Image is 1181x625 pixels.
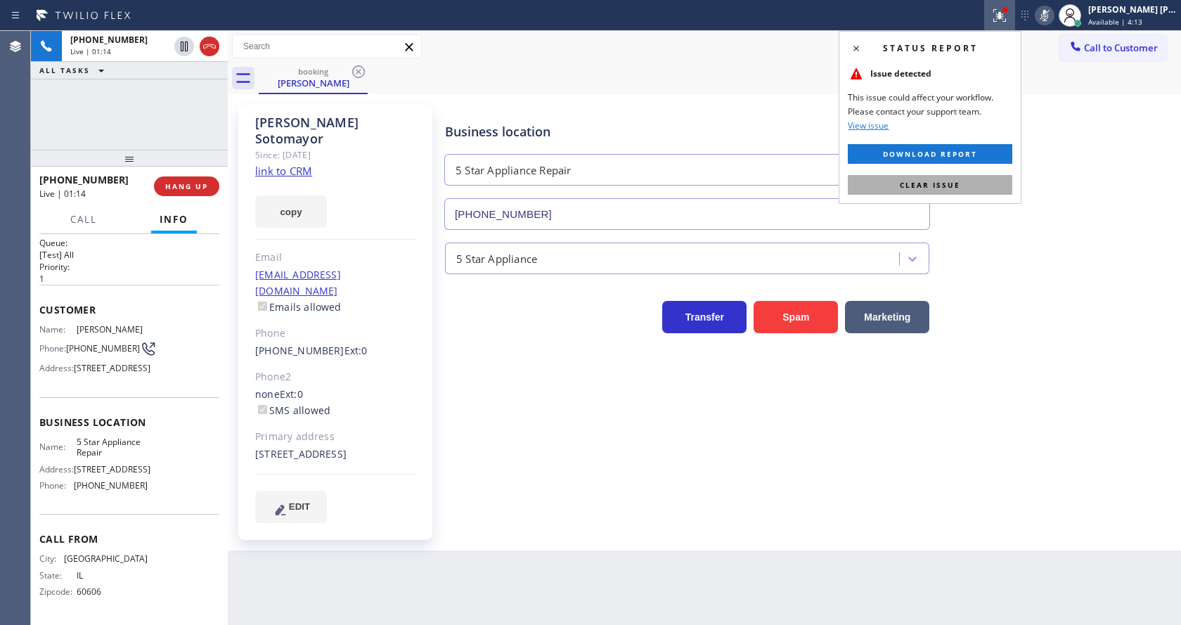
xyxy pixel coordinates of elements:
[39,464,74,475] span: Address:
[77,324,147,335] span: [PERSON_NAME]
[255,369,416,385] div: Phone2
[1088,17,1142,27] span: Available | 4:13
[77,570,147,581] span: IL
[64,553,148,564] span: [GEOGRAPHIC_DATA]
[160,213,188,226] span: Info
[444,198,930,230] input: Phone Number
[39,570,77,581] span: State:
[39,303,219,316] span: Customer
[255,344,344,357] a: [PHONE_NUMBER]
[70,34,148,46] span: [PHONE_NUMBER]
[39,188,86,200] span: Live | 01:14
[255,491,327,523] button: EDIT
[280,387,303,401] span: Ext: 0
[255,250,416,266] div: Email
[39,553,64,564] span: City:
[62,206,105,233] button: Call
[39,249,219,261] p: [Test] All
[255,268,341,297] a: [EMAIL_ADDRESS][DOMAIN_NAME]
[39,480,74,491] span: Phone:
[39,415,219,429] span: Business location
[200,37,219,56] button: Hang up
[39,261,219,273] h2: Priority:
[39,173,129,186] span: [PHONE_NUMBER]
[1084,41,1158,54] span: Call to Customer
[260,66,366,77] div: booking
[255,195,327,228] button: copy
[255,446,416,463] div: [STREET_ADDRESS]
[255,404,330,417] label: SMS allowed
[456,250,537,266] div: 5 Star Appliance
[74,464,150,475] span: [STREET_ADDRESS]
[174,37,194,56] button: Hold Customer
[233,35,421,58] input: Search
[754,301,838,333] button: Spam
[39,237,219,249] h2: Queue:
[1088,4,1177,15] div: [PERSON_NAME] [PERSON_NAME]
[445,122,929,141] div: Business location
[151,206,197,233] button: Info
[255,300,342,314] label: Emails allowed
[255,429,416,445] div: Primary address
[39,442,77,452] span: Name:
[456,162,572,179] div: 5 Star Appliance Repair
[255,147,416,163] div: Since: [DATE]
[77,586,147,597] span: 60606
[258,405,267,414] input: SMS allowed
[154,176,219,196] button: HANG UP
[255,115,416,147] div: [PERSON_NAME] Sotomayor
[77,437,147,458] span: 5 Star Appliance Repair
[70,46,111,56] span: Live | 01:14
[255,387,416,419] div: none
[39,273,219,285] p: 1
[260,77,366,89] div: [PERSON_NAME]
[39,363,74,373] span: Address:
[66,343,140,354] span: [PHONE_NUMBER]
[662,301,747,333] button: Transfer
[31,62,118,79] button: ALL TASKS
[1035,6,1054,25] button: Mute
[165,181,208,191] span: HANG UP
[845,301,929,333] button: Marketing
[255,326,416,342] div: Phone
[260,63,366,93] div: Shirley Sotomayor
[39,343,66,354] span: Phone:
[344,344,368,357] span: Ext: 0
[74,363,150,373] span: [STREET_ADDRESS]
[255,164,312,178] a: link to CRM
[39,65,90,75] span: ALL TASKS
[39,532,219,546] span: Call From
[1059,34,1167,61] button: Call to Customer
[289,501,310,512] span: EDIT
[70,213,97,226] span: Call
[74,480,148,491] span: [PHONE_NUMBER]
[39,324,77,335] span: Name:
[39,586,77,597] span: Zipcode:
[258,302,267,311] input: Emails allowed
